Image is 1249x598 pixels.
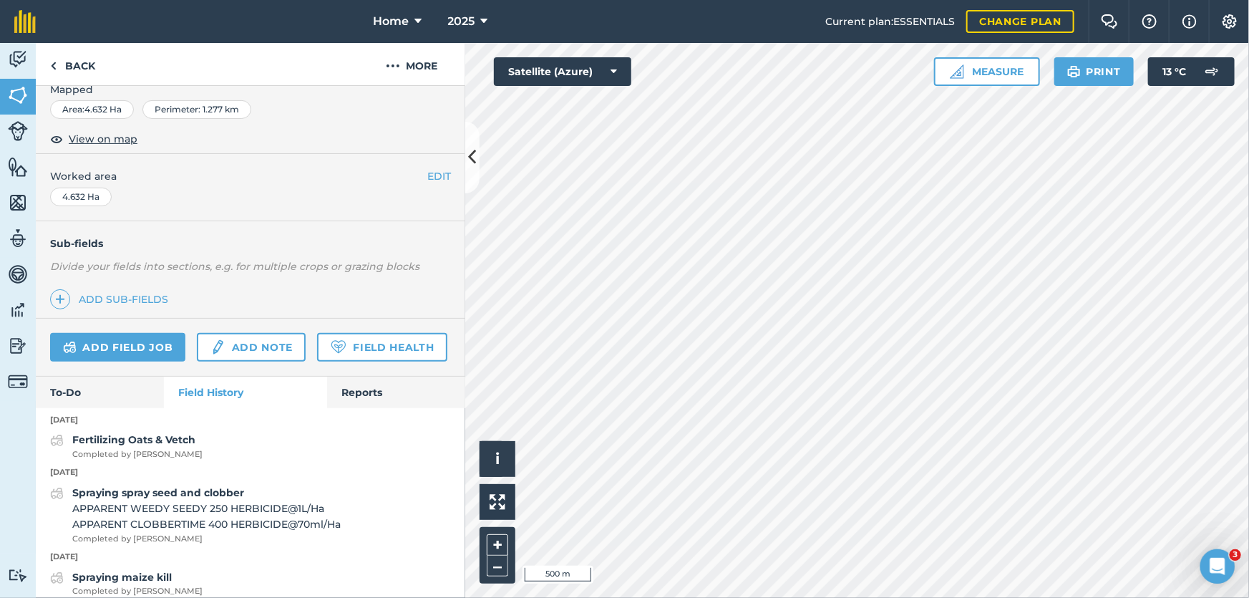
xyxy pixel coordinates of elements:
[63,339,77,356] img: svg+xml;base64,PD94bWwgdmVyc2lvbj0iMS4wIiBlbmNvZGluZz0idXRmLTgiPz4KPCEtLSBHZW5lcmF0b3I6IEFkb2JlIE...
[8,264,28,285] img: svg+xml;base64,PD94bWwgdmVyc2lvbj0iMS4wIiBlbmNvZGluZz0idXRmLTgiPz4KPCEtLSBHZW5lcmF0b3I6IEFkb2JlIE...
[36,551,465,564] p: [DATE]
[327,377,465,408] a: Reports
[8,569,28,582] img: svg+xml;base64,PD94bWwgdmVyc2lvbj0iMS4wIiBlbmNvZGluZz0idXRmLTgiPz4KPCEtLSBHZW5lcmF0b3I6IEFkb2JlIE...
[1148,57,1235,86] button: 13 °C
[50,188,112,206] div: 4.632 Ha
[50,100,134,119] div: Area : 4.632 Ha
[1200,549,1235,584] iframe: Intercom live chat
[825,14,955,29] span: Current plan : ESSENTIALS
[210,339,225,356] img: svg+xml;base64,PD94bWwgdmVyc2lvbj0iMS4wIiBlbmNvZGluZz0idXRmLTgiPz4KPCEtLSBHZW5lcmF0b3I6IEFkb2JlIE...
[69,131,137,147] span: View on map
[72,533,341,546] span: Completed by [PERSON_NAME]
[427,168,451,184] button: EDIT
[72,571,172,584] strong: Spraying maize kill
[50,485,64,502] img: svg+xml;base64,PD94bWwgdmVyc2lvbj0iMS4wIiBlbmNvZGluZz0idXRmLTgiPz4KPCEtLSBHZW5lcmF0b3I6IEFkb2JlIE...
[14,10,36,33] img: fieldmargin Logo
[490,494,505,510] img: Four arrows, one pointing top left, one top right, one bottom right and the last bottom left
[50,130,137,148] button: View on map
[72,501,341,516] span: APPARENT WEEDY SEEDY 250 HERBICIDE @ 1 L / Ha
[1141,14,1158,29] img: A question mark icon
[386,57,400,74] img: svg+xml;base64,PHN2ZyB4bWxucz0iaHR0cDovL3d3dy53My5vcmcvMjAwMC9zdmciIHdpZHRoPSIyMCIgaGVpZ2h0PSIyNC...
[966,10,1074,33] a: Change plan
[36,466,465,479] p: [DATE]
[50,432,203,460] a: Fertilizing Oats & VetchCompleted by [PERSON_NAME]
[950,64,964,79] img: Ruler icon
[487,556,508,577] button: –
[142,100,251,119] div: Perimeter : 1.277 km
[1230,549,1241,561] span: 3
[50,569,64,587] img: svg+xml;base64,PD94bWwgdmVyc2lvbj0iMS4wIiBlbmNvZGluZz0idXRmLTgiPz4KPCEtLSBHZW5lcmF0b3I6IEFkb2JlIE...
[36,377,164,408] a: To-Do
[36,82,465,97] span: Mapped
[487,534,508,556] button: +
[1101,14,1118,29] img: Two speech bubbles overlapping with the left bubble in the forefront
[1182,13,1197,30] img: svg+xml;base64,PHN2ZyB4bWxucz0iaHR0cDovL3d3dy53My5vcmcvMjAwMC9zdmciIHdpZHRoPSIxNyIgaGVpZ2h0PSIxNy...
[72,433,195,446] strong: Fertilizing Oats & Vetch
[480,441,515,477] button: i
[50,168,451,184] span: Worked area
[36,414,465,427] p: [DATE]
[1054,57,1134,86] button: Print
[8,372,28,392] img: svg+xml;base64,PD94bWwgdmVyc2lvbj0iMS4wIiBlbmNvZGluZz0idXRmLTgiPz4KPCEtLSBHZW5lcmF0b3I6IEFkb2JlIE...
[72,486,244,499] strong: Spraying spray seed and clobber
[8,85,28,106] img: svg+xml;base64,PHN2ZyB4bWxucz0iaHR0cDovL3d3dy53My5vcmcvMjAwMC9zdmciIHdpZHRoPSI1NiIgaGVpZ2h0PSI2MC...
[494,57,631,86] button: Satellite (Azure)
[50,130,63,148] img: svg+xml;base64,PHN2ZyB4bWxucz0iaHR0cDovL3d3dy53My5vcmcvMjAwMC9zdmciIHdpZHRoPSIxOCIgaGVpZ2h0PSIyNC...
[495,450,500,468] span: i
[72,585,203,598] span: Completed by [PERSON_NAME]
[72,516,341,532] span: APPARENT CLOBBERTIME 400 HERBICIDE @ 70 ml / Ha
[50,485,341,546] a: Spraying spray seed and clobberAPPARENT WEEDY SEEDY 250 HERBICIDE@1L/HaAPPARENT CLOBBERTIME 400 H...
[36,43,110,85] a: Back
[55,291,65,308] img: svg+xml;base64,PHN2ZyB4bWxucz0iaHR0cDovL3d3dy53My5vcmcvMjAwMC9zdmciIHdpZHRoPSIxNCIgaGVpZ2h0PSIyNC...
[934,57,1040,86] button: Measure
[374,13,409,30] span: Home
[197,333,306,362] a: Add note
[50,57,57,74] img: svg+xml;base64,PHN2ZyB4bWxucz0iaHR0cDovL3d3dy53My5vcmcvMjAwMC9zdmciIHdpZHRoPSI5IiBoZWlnaHQ9IjI0Ii...
[8,49,28,70] img: svg+xml;base64,PD94bWwgdmVyc2lvbj0iMS4wIiBlbmNvZGluZz0idXRmLTgiPz4KPCEtLSBHZW5lcmF0b3I6IEFkb2JlIE...
[50,333,185,362] a: Add field job
[50,432,64,449] img: svg+xml;base64,PD94bWwgdmVyc2lvbj0iMS4wIiBlbmNvZGluZz0idXRmLTgiPz4KPCEtLSBHZW5lcmF0b3I6IEFkb2JlIE...
[8,299,28,321] img: svg+xml;base64,PD94bWwgdmVyc2lvbj0iMS4wIiBlbmNvZGluZz0idXRmLTgiPz4KPCEtLSBHZW5lcmF0b3I6IEFkb2JlIE...
[1067,63,1081,80] img: svg+xml;base64,PHN2ZyB4bWxucz0iaHR0cDovL3d3dy53My5vcmcvMjAwMC9zdmciIHdpZHRoPSIxOSIgaGVpZ2h0PSIyNC...
[72,448,203,461] span: Completed by [PERSON_NAME]
[36,236,465,251] h4: Sub-fields
[358,43,465,85] button: More
[448,13,475,30] span: 2025
[1221,14,1238,29] img: A cog icon
[50,569,203,598] a: Spraying maize killCompleted by [PERSON_NAME]
[8,228,28,249] img: svg+xml;base64,PD94bWwgdmVyc2lvbj0iMS4wIiBlbmNvZGluZz0idXRmLTgiPz4KPCEtLSBHZW5lcmF0b3I6IEFkb2JlIE...
[50,260,419,273] em: Divide your fields into sections, e.g. for multiple crops or grazing blocks
[8,121,28,141] img: svg+xml;base64,PD94bWwgdmVyc2lvbj0iMS4wIiBlbmNvZGluZz0idXRmLTgiPz4KPCEtLSBHZW5lcmF0b3I6IEFkb2JlIE...
[1197,57,1226,86] img: svg+xml;base64,PD94bWwgdmVyc2lvbj0iMS4wIiBlbmNvZGluZz0idXRmLTgiPz4KPCEtLSBHZW5lcmF0b3I6IEFkb2JlIE...
[8,335,28,357] img: svg+xml;base64,PD94bWwgdmVyc2lvbj0iMS4wIiBlbmNvZGluZz0idXRmLTgiPz4KPCEtLSBHZW5lcmF0b3I6IEFkb2JlIE...
[8,192,28,213] img: svg+xml;base64,PHN2ZyB4bWxucz0iaHR0cDovL3d3dy53My5vcmcvMjAwMC9zdmciIHdpZHRoPSI1NiIgaGVpZ2h0PSI2MC...
[8,156,28,178] img: svg+xml;base64,PHN2ZyB4bWxucz0iaHR0cDovL3d3dy53My5vcmcvMjAwMC9zdmciIHdpZHRoPSI1NiIgaGVpZ2h0PSI2MC...
[164,377,326,408] a: Field History
[317,333,447,362] a: Field Health
[1162,57,1186,86] span: 13 ° C
[50,289,174,309] a: Add sub-fields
